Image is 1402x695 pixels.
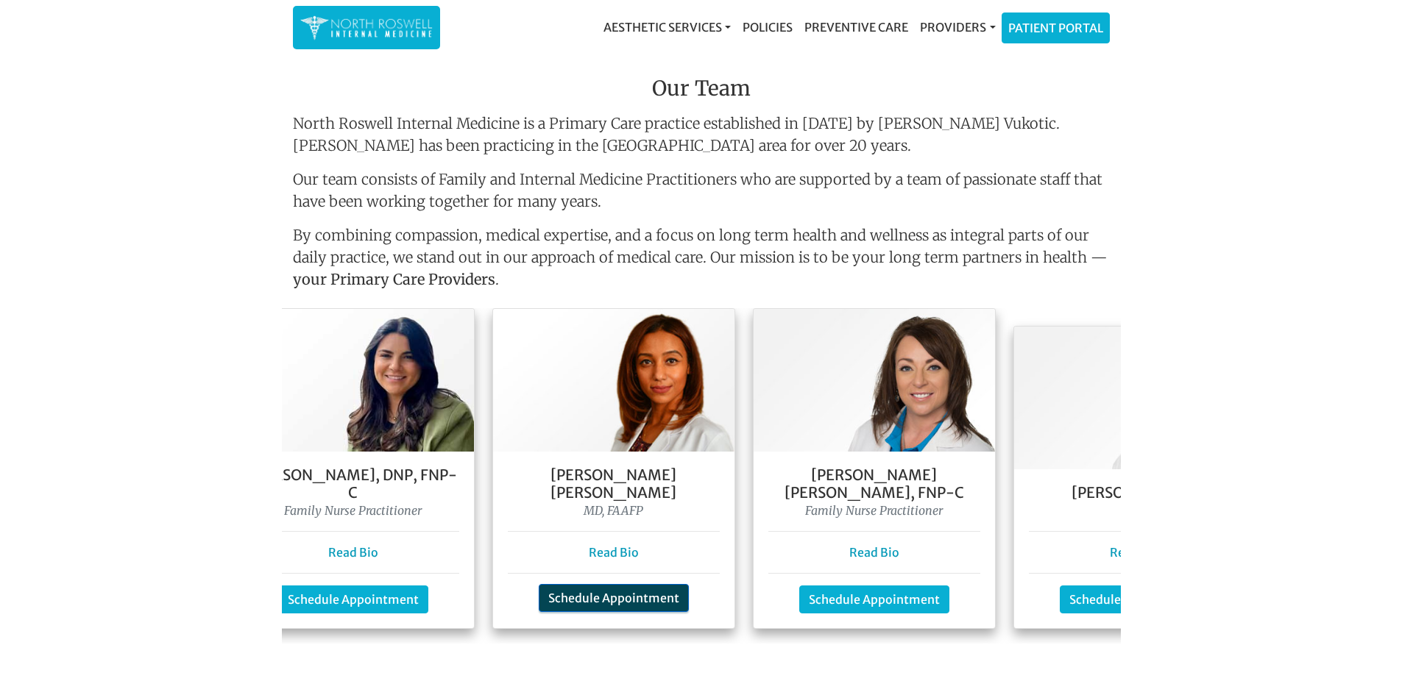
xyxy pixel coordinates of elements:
a: Policies [737,13,799,42]
h5: [PERSON_NAME], DNP, FNP- C [247,466,459,502]
a: Read Bio [589,545,639,560]
img: North Roswell Internal Medicine [300,13,433,42]
i: Family Nurse Practitioner [284,503,422,518]
a: Schedule Appointment [278,585,428,613]
a: Read Bio [328,545,378,560]
img: Keela Weeks Leger, FNP-C [754,309,995,452]
a: Providers [914,13,1001,42]
a: Schedule Appointment [539,584,689,612]
a: Read Bio [849,545,899,560]
a: Read Bio [1110,545,1160,560]
a: Schedule Appointment [799,585,949,613]
p: By combining compassion, medical expertise, and a focus on long term health and wellness as integ... [293,224,1110,296]
a: Schedule Appointment [1060,585,1210,613]
p: North Roswell Internal Medicine is a Primary Care practice established in [DATE] by [PERSON_NAME]... [293,113,1110,157]
h5: [PERSON_NAME] [PERSON_NAME] [508,466,720,502]
img: Dr. George Kanes [1014,327,1256,469]
a: Preventive Care [799,13,914,42]
h3: Our Team [293,76,1110,107]
strong: your Primary Care Providers [293,270,495,288]
i: Family Nurse Practitioner [805,503,943,518]
h5: [PERSON_NAME] [1029,484,1241,502]
p: Our team consists of Family and Internal Medicine Practitioners who are supported by a team of pa... [293,168,1110,213]
a: Aesthetic Services [598,13,737,42]
h5: [PERSON_NAME] [PERSON_NAME], FNP-C [768,466,980,502]
i: MD, FAAFP [584,503,643,518]
a: Patient Portal [1002,13,1109,43]
img: Dr. Farah Mubarak Ali MD, FAAFP [493,309,734,452]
